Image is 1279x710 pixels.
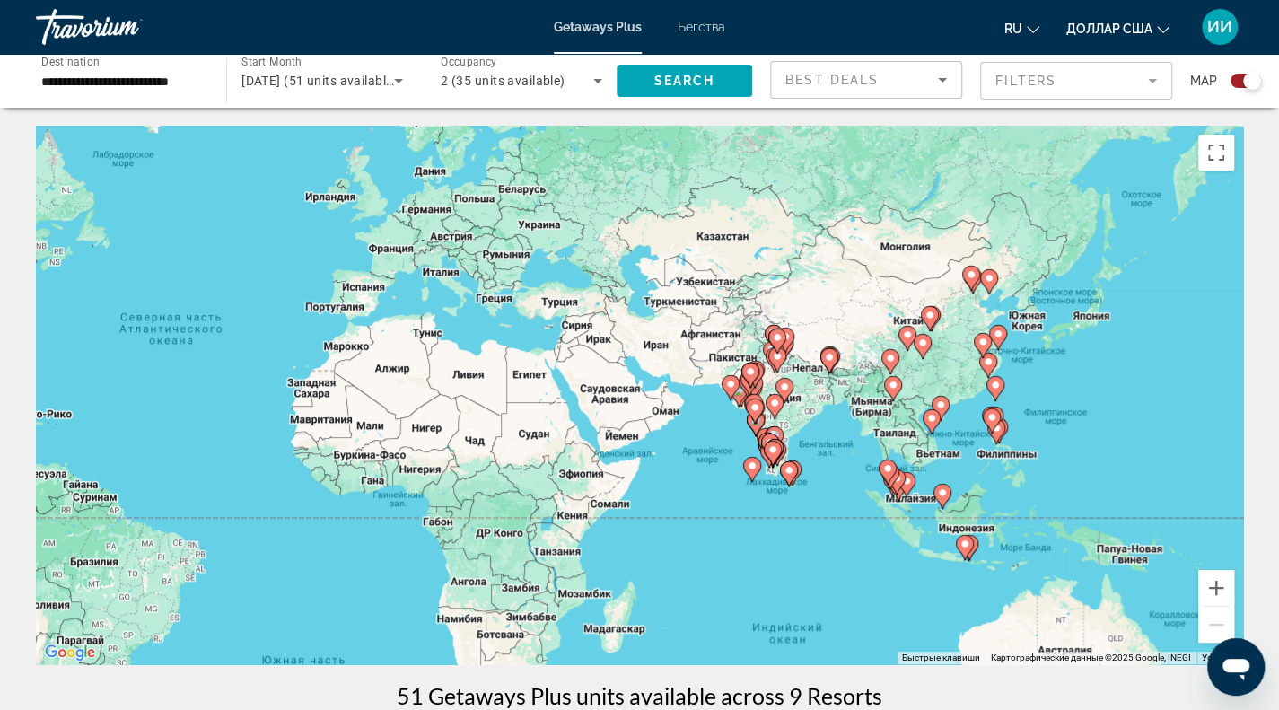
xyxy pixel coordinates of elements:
[654,74,715,88] span: Search
[1198,135,1234,171] button: Включить полноэкранный режим
[678,20,725,34] a: Бегства
[40,641,100,664] img: Google
[1066,15,1169,41] button: Изменить валюту
[554,20,642,34] a: Getaways Plus
[991,653,1191,662] span: Картографические данные ©2025 Google, INEGI
[241,56,302,68] span: Start Month
[41,55,100,67] span: Destination
[441,74,565,88] span: 2 (35 units available)
[36,4,215,50] a: Травориум
[785,73,879,87] span: Best Deals
[441,56,497,68] span: Occupancy
[617,65,752,97] button: Search
[40,641,100,664] a: Открыть эту область в Google Картах (в новом окне)
[785,69,947,91] mat-select: Sort by
[1198,607,1234,643] button: Уменьшить
[1066,22,1152,36] font: доллар США
[902,652,980,664] button: Быстрые клавиши
[980,61,1172,101] button: Filter
[241,74,398,88] span: [DATE] (51 units available)
[1207,638,1265,696] iframe: Кнопка запуска окна обмена сообщениями
[1198,570,1234,606] button: Увеличить
[1207,17,1232,36] font: ИИ
[1004,22,1022,36] font: ru
[1190,68,1217,93] span: Map
[1202,653,1238,662] a: Условия (ссылка откроется в новой вкладке)
[1196,8,1243,46] button: Меню пользователя
[1004,15,1039,41] button: Изменить язык
[397,682,882,709] h1: 51 Getaways Plus units available across 9 Resorts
